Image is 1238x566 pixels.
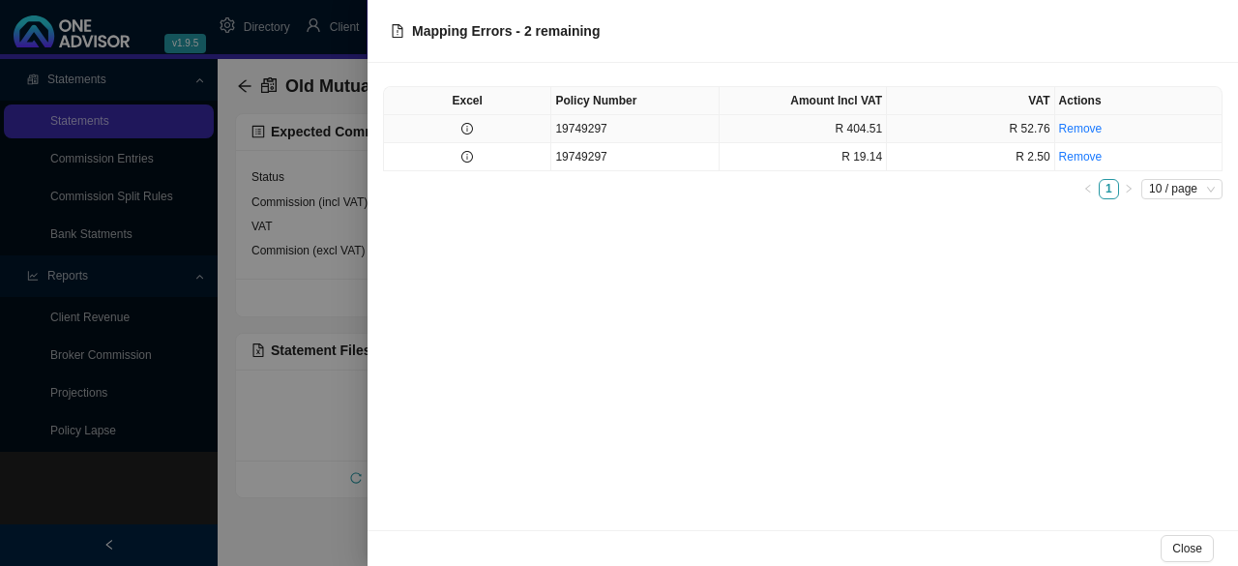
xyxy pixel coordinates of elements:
[1083,184,1093,194] span: left
[1149,180,1215,198] span: 10 / page
[1078,179,1099,199] li: Previous Page
[551,87,719,115] th: Policy Number
[887,115,1054,143] td: R 52.76
[461,151,473,163] span: info-circle
[1124,184,1134,194] span: right
[1078,179,1099,199] button: left
[1161,535,1214,562] button: Close
[720,143,887,171] td: R 19.14
[1100,180,1118,198] a: 1
[887,143,1054,171] td: R 2.50
[1119,179,1139,199] button: right
[1119,179,1139,199] li: Next Page
[412,23,600,39] span: Mapping Errors - 2 remaining
[461,123,473,134] span: info-circle
[887,87,1054,115] th: VAT
[1099,179,1119,199] li: 1
[720,115,887,143] td: R 404.51
[1059,122,1103,135] a: Remove
[1059,150,1103,164] a: Remove
[551,115,719,143] td: 19749297
[384,87,551,115] th: Excel
[391,24,404,38] span: file-exclamation
[1055,87,1223,115] th: Actions
[551,143,719,171] td: 19749297
[1141,179,1223,199] div: Page Size
[720,87,887,115] th: Amount Incl VAT
[1172,539,1202,558] span: Close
